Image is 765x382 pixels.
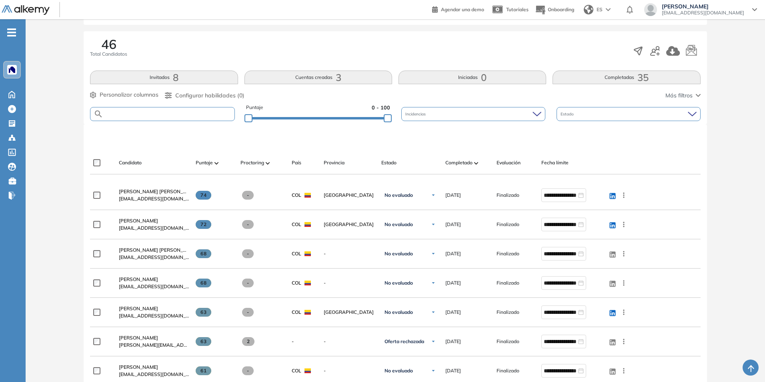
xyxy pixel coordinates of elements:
[497,221,519,228] span: Finalizado
[292,367,301,374] span: COL
[399,71,546,84] button: Iniciadas0
[385,338,424,345] span: Oferta rechazada
[541,159,569,166] span: Fecha límite
[324,221,375,228] span: [GEOGRAPHIC_DATA]
[9,67,15,73] img: https://assets.alkemy.org/workspaces/1394/c9baeb50-dbbd-46c2-a7b2-c74a16be862c.png
[431,339,436,344] img: Ícono de flecha
[246,104,263,111] span: Puntaje
[584,5,593,14] img: world
[431,251,436,256] img: Ícono de flecha
[292,192,301,199] span: COL
[119,305,158,311] span: [PERSON_NAME]
[101,38,116,51] span: 46
[431,281,436,285] img: Ícono de flecha
[324,279,375,287] span: -
[242,366,254,375] span: -
[240,159,264,166] span: Proctoring
[535,1,574,18] button: Onboarding
[597,6,603,13] span: ES
[385,280,413,286] span: No evaluado
[324,367,375,374] span: -
[242,191,254,200] span: -
[292,159,301,166] span: País
[242,249,254,258] span: -
[119,312,189,319] span: [EMAIL_ADDRESS][DOMAIN_NAME]
[445,367,461,374] span: [DATE]
[119,247,189,254] a: [PERSON_NAME] [PERSON_NAME]
[119,159,142,166] span: Candidato
[405,111,427,117] span: Incidencias
[497,367,519,374] span: Finalizado
[196,337,211,346] span: 63
[431,368,436,373] img: Ícono de flecha
[497,279,519,287] span: Finalizado
[441,6,484,12] span: Agendar una demo
[445,338,461,345] span: [DATE]
[119,371,189,378] span: [EMAIL_ADDRESS][DOMAIN_NAME]
[304,251,311,256] img: COL
[119,276,158,282] span: [PERSON_NAME]
[94,109,103,119] img: SEARCH_ALT
[557,107,701,121] div: Estado
[385,309,413,315] span: No evaluado
[662,3,744,10] span: [PERSON_NAME]
[242,279,254,287] span: -
[497,159,521,166] span: Evaluación
[119,188,189,195] a: [PERSON_NAME] [PERSON_NAME]
[548,6,574,12] span: Onboarding
[665,91,701,100] button: Más filtros
[196,308,211,317] span: 63
[324,159,344,166] span: Provincia
[304,368,311,373] img: COL
[621,289,765,382] iframe: Chat Widget
[244,71,392,84] button: Cuentas creadas3
[445,221,461,228] span: [DATE]
[119,364,158,370] span: [PERSON_NAME]
[292,221,301,228] span: COL
[196,220,211,229] span: 72
[119,224,189,232] span: [EMAIL_ADDRESS][DOMAIN_NAME]
[196,249,211,258] span: 68
[385,251,413,257] span: No evaluado
[119,342,189,349] span: [PERSON_NAME][EMAIL_ADDRESS][PERSON_NAME][DOMAIN_NAME]
[304,193,311,198] img: COL
[196,191,211,200] span: 74
[606,8,611,11] img: arrow
[621,289,765,382] div: Widget de chat
[196,159,213,166] span: Puntaje
[242,337,254,346] span: 2
[196,279,211,287] span: 68
[372,104,390,111] span: 0 - 100
[497,192,519,199] span: Finalizado
[292,250,301,257] span: COL
[90,51,127,58] span: Total Candidatos
[90,91,158,99] button: Personalizar columnas
[497,250,519,257] span: Finalizado
[196,366,211,375] span: 61
[304,310,311,315] img: COL
[119,218,158,224] span: [PERSON_NAME]
[497,309,519,316] span: Finalizado
[401,107,545,121] div: Incidencias
[324,309,375,316] span: [GEOGRAPHIC_DATA]
[304,281,311,285] img: COL
[119,195,189,202] span: [EMAIL_ADDRESS][DOMAIN_NAME]
[445,309,461,316] span: [DATE]
[90,71,238,84] button: Invitados8
[385,192,413,198] span: No evaluado
[119,217,189,224] a: [PERSON_NAME]
[324,338,375,345] span: -
[474,162,478,164] img: [missing "en.ARROW_ALT" translation]
[324,192,375,199] span: [GEOGRAPHIC_DATA]
[100,91,158,99] span: Personalizar columnas
[242,308,254,317] span: -
[119,276,189,283] a: [PERSON_NAME]
[381,159,397,166] span: Estado
[432,4,484,14] a: Agendar una demo
[497,338,519,345] span: Finalizado
[665,91,693,100] span: Más filtros
[324,250,375,257] span: -
[445,250,461,257] span: [DATE]
[2,5,50,15] img: Logo
[506,6,529,12] span: Tutoriales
